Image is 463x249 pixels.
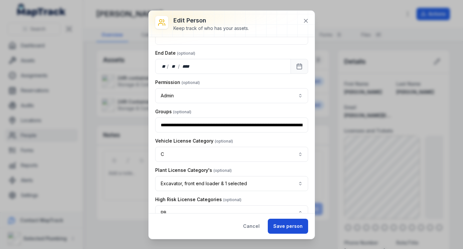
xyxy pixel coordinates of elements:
div: day, [161,63,167,70]
button: Cancel [238,219,265,234]
label: Vehicle License Category [155,138,233,144]
button: Excavator, front end loader & 1 selected [155,176,308,191]
div: / [178,63,180,70]
div: month, [169,63,178,70]
button: RB [155,205,308,220]
button: Admin [155,88,308,103]
label: Plant License Category's [155,167,232,173]
label: High Risk License Categories [155,196,241,203]
button: Calendar [291,59,308,74]
label: Groups [155,108,191,115]
div: year, [180,63,192,70]
button: Save person [268,219,308,234]
button: C [155,147,308,162]
label: End Date [155,50,195,56]
div: Keep track of who has your assets. [173,25,249,32]
h3: Edit person [173,16,249,25]
div: / [167,63,169,70]
label: Permission [155,79,200,86]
